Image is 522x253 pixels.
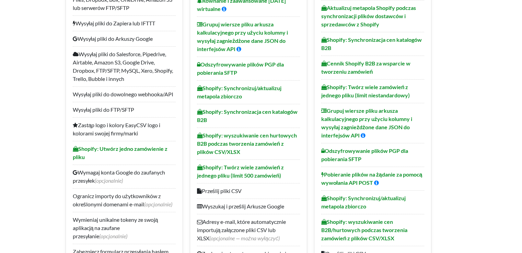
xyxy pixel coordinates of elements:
[95,177,123,184] font: (opcjonalnie)
[321,171,422,186] font: Pobieranie plików na żądanie za pomocą wywołania API POST
[73,106,135,113] font: Wysyłaj pliki do FTP/SFTP
[488,219,514,245] iframe: Drift Widget Chat Controller
[99,233,127,239] font: (opcjonalnie)
[197,61,284,76] font: Odszyfrowywanie plików PGP dla pobierania SFTP
[321,195,406,209] font: Shopify: Synchronizuj/aktualizuj metapola zbiorczo
[321,4,416,27] font: Aktualizuj metapola Shopify podczas synchronizacji plików dostawców i sprzedawców z Shopify
[144,201,172,207] font: (opcjonalnie)
[73,216,158,239] font: Wymieniaj unikalne tokeny ze swoją aplikacją na zaufane przesyłanie
[197,108,298,123] font: Shopify: Synchronizacja cen katalogów B2B
[321,147,408,162] font: Odszyfrowywanie plików PGP dla pobierania SFTP
[321,60,410,75] font: Cennik Shopify B2B za wsparcie w tworzeniu zamówień
[76,20,155,26] font: Wysyłaj pliki do Zapiera lub IFTTT
[209,235,280,241] font: (opcjonalne — można wyłączyć)
[73,145,167,160] font: Shopify: Utwórz jedno zamówienie z pliku
[73,91,174,97] font: Wysyłaj pliki do dowolnego webhooka/API
[197,132,297,155] font: Shopify: wyszukiwanie cen hurtowych B2B podczas tworzenia zamówień z plików CSV/XLSX
[321,36,422,51] font: Shopify: Synchronizacja cen katalogów B2B
[321,84,410,98] font: Shopify: Twórz wiele zamówień z jednego pliku (limit niestandardowy)
[73,122,161,136] font: Zastąp logo i kolory EasyCSV logo i kolorami swojej firmy/marki
[73,193,161,207] font: Ogranicz importy do użytkowników z określonymi domenami e-mail
[197,85,281,99] font: Shopify: Synchronizuj/aktualizuj metapola zbiorczo
[73,51,173,82] font: Wysyłaj pliki do Salesforce, Pipedrive, Airtable, Amazon S3, Google Drive, Dropbox, FTP/SFTP, MyS...
[73,169,165,184] font: Wymagaj konta Google do zaufanych przesyłek
[78,35,153,42] font: Wysyłaj pliki do Arkuszy Google
[321,218,407,241] font: Shopify: wyszukiwanie cen B2B/hurtowych podczas tworzenia zamówień z plików CSV/XLSX
[202,188,242,194] font: Prześlij pliki CSV
[321,107,412,138] font: Grupuj wiersze pliku arkusza kalkulacyjnego przy użyciu kolumny i wysyłaj zagnieżdżone dane JSON ...
[202,203,284,209] font: Wyszukaj i prześlij Arkusze Google
[197,164,284,179] font: Shopify: Twórz wiele zamówień z jednego pliku (limit 500 zamówień)
[197,21,288,52] font: Grupuj wiersze pliku arkusza kalkulacyjnego przy użyciu kolumny i wysyłaj zagnieżdżone dane JSON ...
[197,218,286,241] font: Adresy e-mail, które automatycznie importują załączone pliki CSV lub XLSX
